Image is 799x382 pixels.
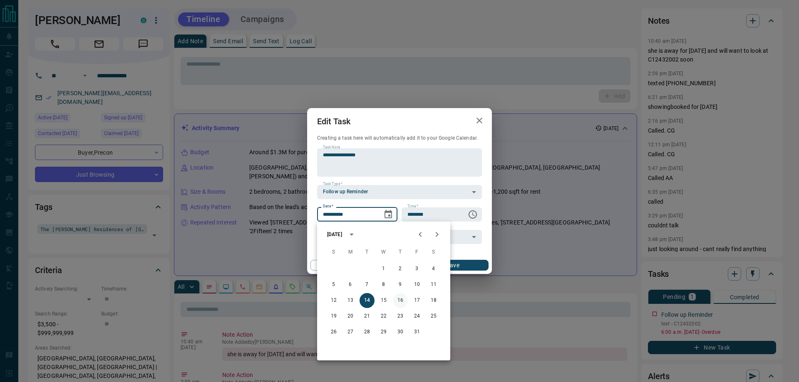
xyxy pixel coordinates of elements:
[376,244,391,261] span: Wednesday
[317,135,482,142] p: Creating a task here will automatically add it to your Google Calendar.
[429,226,445,243] button: Next month
[376,293,391,308] button: 15
[409,261,424,276] button: 3
[326,277,341,292] button: 5
[326,293,341,308] button: 12
[343,293,358,308] button: 13
[409,309,424,324] button: 24
[409,325,424,340] button: 31
[426,293,441,308] button: 18
[327,231,342,238] div: [DATE]
[323,181,342,187] label: Task Type
[360,309,375,324] button: 21
[409,293,424,308] button: 17
[376,325,391,340] button: 29
[317,185,482,199] div: Follow up Reminder
[343,325,358,340] button: 27
[360,277,375,292] button: 7
[360,325,375,340] button: 28
[412,226,429,243] button: Previous month
[417,260,489,271] button: Save
[323,204,333,209] label: Date
[407,204,418,209] label: Time
[426,277,441,292] button: 11
[393,244,408,261] span: Thursday
[393,325,408,340] button: 30
[343,277,358,292] button: 6
[426,244,441,261] span: Saturday
[409,277,424,292] button: 10
[323,145,340,150] label: Task Note
[326,325,341,340] button: 26
[360,293,375,308] button: 14
[345,227,359,242] button: calendar view is open, switch to year view
[380,206,397,223] button: Choose date, selected date is Oct 14, 2025
[360,244,375,261] span: Tuesday
[326,309,341,324] button: 19
[376,277,391,292] button: 8
[343,309,358,324] button: 20
[393,277,408,292] button: 9
[307,108,360,135] h2: Edit Task
[393,309,408,324] button: 23
[376,261,391,276] button: 1
[409,244,424,261] span: Friday
[376,309,391,324] button: 22
[393,261,408,276] button: 2
[464,206,481,223] button: Choose time, selected time is 6:00 AM
[310,260,382,271] button: Cancel
[426,309,441,324] button: 25
[393,293,408,308] button: 16
[426,261,441,276] button: 4
[326,244,341,261] span: Sunday
[343,244,358,261] span: Monday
